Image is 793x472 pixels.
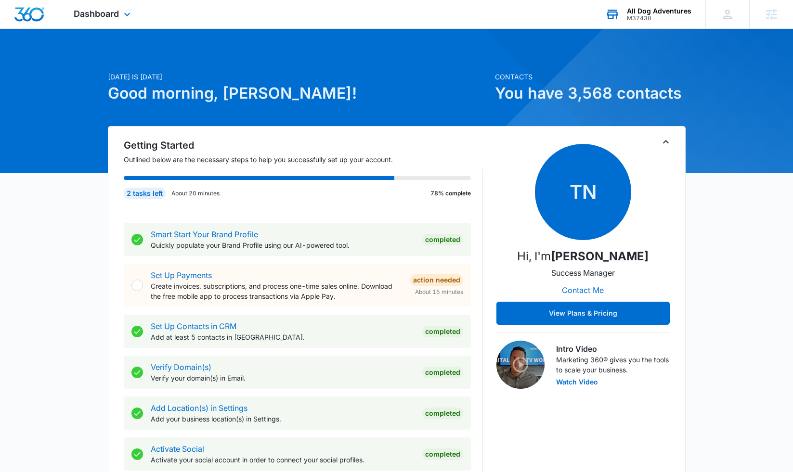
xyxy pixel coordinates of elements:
[495,72,686,82] p: Contacts
[151,321,236,331] a: Set Up Contacts in CRM
[151,230,258,239] a: Smart Start Your Brand Profile
[660,136,672,148] button: Toggle Collapse
[74,9,119,19] span: Dashboard
[556,343,670,355] h3: Intro Video
[627,15,691,22] div: account id
[124,188,166,199] div: 2 tasks left
[430,189,471,198] p: 78% complete
[151,414,415,424] p: Add your business location(s) in Settings.
[551,249,649,263] strong: [PERSON_NAME]
[556,379,598,385] button: Watch Video
[422,448,463,460] div: Completed
[422,367,463,378] div: Completed
[151,332,415,342] p: Add at least 5 contacts in [GEOGRAPHIC_DATA].
[151,362,211,372] a: Verify Domain(s)
[151,444,204,454] a: Activate Social
[108,72,489,82] p: [DATE] is [DATE]
[422,234,463,245] div: Completed
[108,82,489,105] h1: Good morning, [PERSON_NAME]!
[151,373,415,383] p: Verify your domain(s) in Email.
[496,341,545,389] img: Intro Video
[496,302,670,325] button: View Plans & Pricing
[552,279,613,302] button: Contact Me
[124,138,483,153] h2: Getting Started
[422,408,463,419] div: Completed
[422,326,463,337] div: Completed
[627,7,691,15] div: account name
[171,189,220,198] p: About 20 minutes
[495,82,686,105] h1: You have 3,568 contacts
[124,154,483,165] p: Outlined below are the necessary steps to help you successfully set up your account.
[151,403,247,413] a: Add Location(s) in Settings
[151,455,415,465] p: Activate your social account in order to connect your social profiles.
[535,144,631,240] span: TN
[415,288,463,296] span: About 15 minutes
[517,248,649,265] p: Hi, I'm
[410,274,463,286] div: Action Needed
[151,240,415,250] p: Quickly populate your Brand Profile using our AI-powered tool.
[151,270,212,280] a: Set Up Payments
[151,281,403,301] p: Create invoices, subscriptions, and process one-time sales online. Download the free mobile app t...
[556,355,670,375] p: Marketing 360® gives you the tools to scale your business.
[551,267,615,279] p: Success Manager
